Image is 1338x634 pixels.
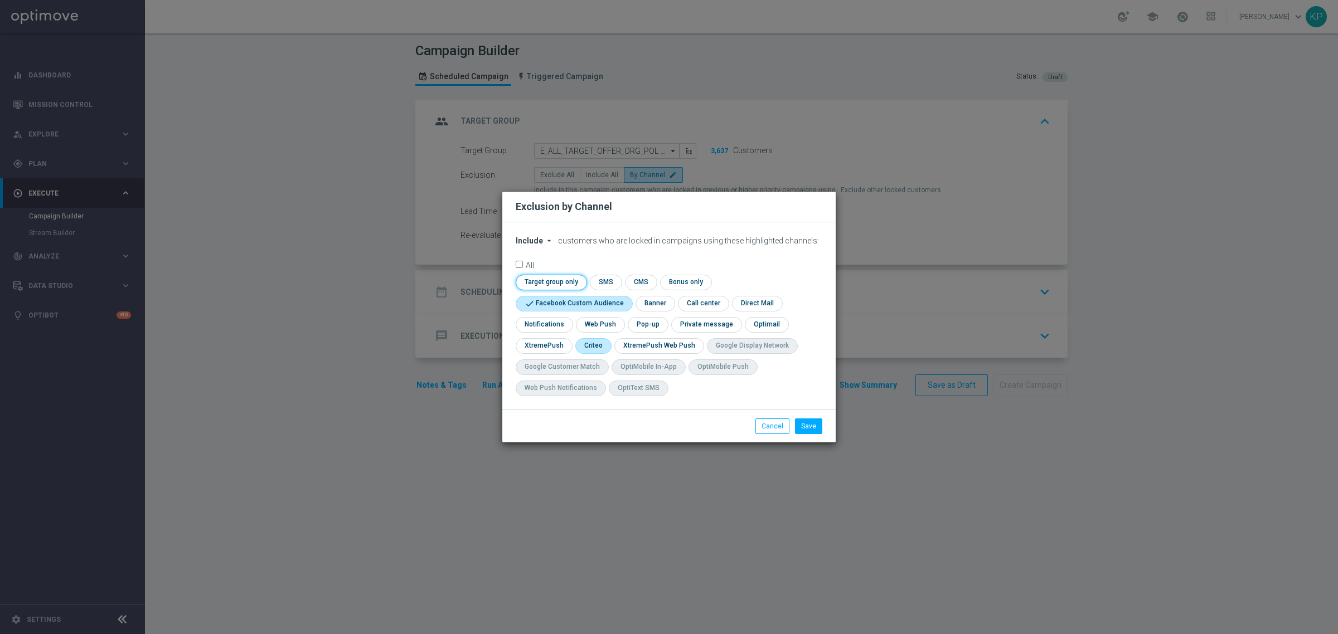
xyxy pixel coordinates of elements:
div: OptiText SMS [618,383,660,393]
label: All [526,261,534,268]
i: arrow_drop_down [545,236,554,245]
button: Include arrow_drop_down [516,236,556,246]
div: Google Display Network [716,341,789,350]
div: customers who are locked in campaigns using these highlighted channels: [516,236,822,246]
button: Save [795,418,822,434]
div: OptiMobile In-App [620,362,677,372]
h2: Exclusion by Channel [516,200,612,213]
div: Web Push Notifications [525,383,597,393]
button: Cancel [755,418,789,434]
div: Google Customer Match [525,362,600,372]
span: Include [516,236,543,245]
div: OptiMobile Push [697,362,749,372]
